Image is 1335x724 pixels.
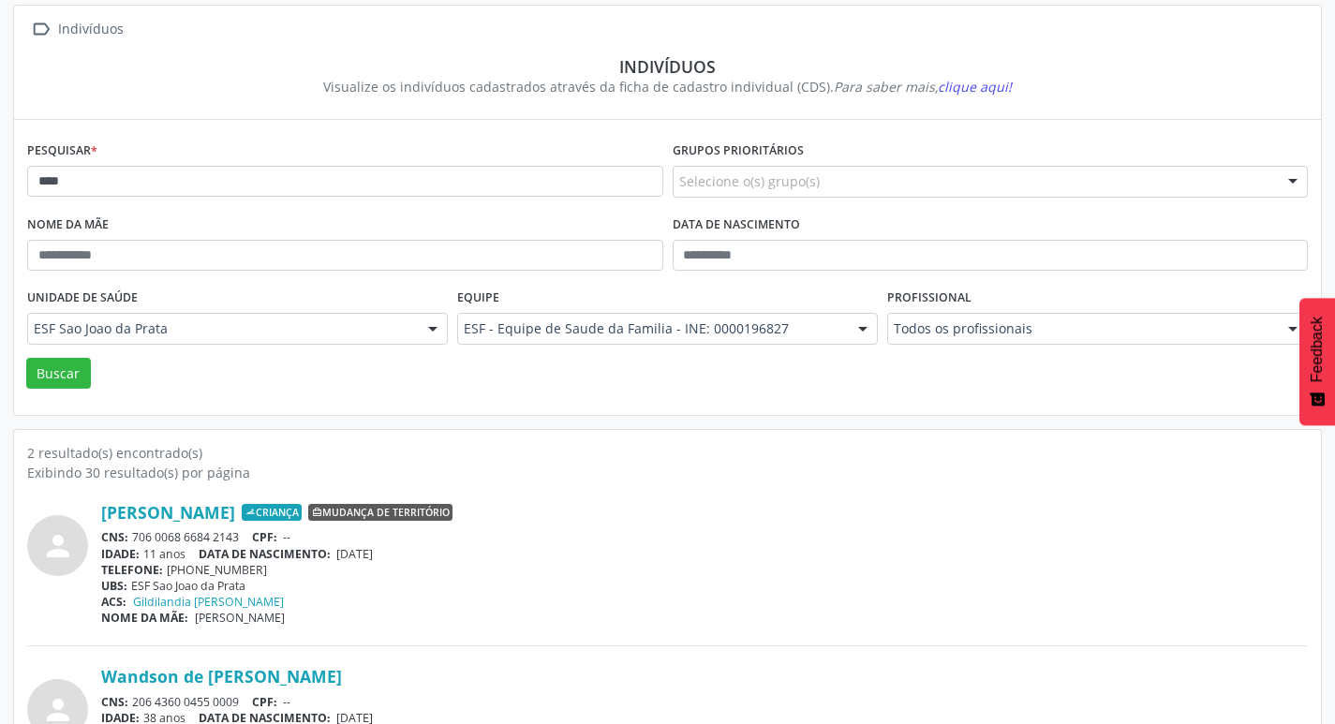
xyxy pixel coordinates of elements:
i:  [27,16,54,43]
label: Grupos prioritários [673,137,804,166]
div: Exibindo 30 resultado(s) por página [27,463,1308,482]
span: [PERSON_NAME] [195,610,285,626]
label: Nome da mãe [27,211,109,240]
a: Gildilandia [PERSON_NAME] [133,594,284,610]
span: clique aqui! [938,78,1012,96]
a:  Indivíduos [27,16,126,43]
label: Pesquisar [27,137,97,166]
div: ESF Sao Joao da Prata [101,578,1308,594]
span: Feedback [1309,317,1326,382]
span: CPF: [252,529,277,545]
span: ESF Sao Joao da Prata [34,319,409,338]
span: DATA DE NASCIMENTO: [199,546,331,562]
span: [DATE] [336,546,373,562]
label: Profissional [887,284,972,313]
span: IDADE: [101,546,140,562]
a: Wandson de [PERSON_NAME] [101,666,342,687]
span: UBS: [101,578,127,594]
label: Equipe [457,284,499,313]
div: 206 4360 0455 0009 [101,694,1308,710]
a: [PERSON_NAME] [101,502,235,523]
span: TELEFONE: [101,562,163,578]
span: Mudança de território [308,504,452,521]
div: 706 0068 6684 2143 [101,529,1308,545]
span: CNS: [101,694,128,710]
div: 2 resultado(s) encontrado(s) [27,443,1308,463]
span: -- [283,694,290,710]
span: CPF: [252,694,277,710]
div: 11 anos [101,546,1308,562]
i: person [41,529,75,563]
div: [PHONE_NUMBER] [101,562,1308,578]
span: -- [283,529,290,545]
span: ACS: [101,594,126,610]
span: ESF - Equipe de Saude da Familia - INE: 0000196827 [464,319,839,338]
span: Todos os profissionais [894,319,1269,338]
i: Para saber mais, [834,78,1012,96]
span: NOME DA MÃE: [101,610,188,626]
span: CNS: [101,529,128,545]
div: Indivíduos [40,56,1295,77]
button: Feedback - Mostrar pesquisa [1299,298,1335,425]
span: Criança [242,504,302,521]
label: Data de nascimento [673,211,800,240]
button: Buscar [26,358,91,390]
label: Unidade de saúde [27,284,138,313]
div: Indivíduos [54,16,126,43]
div: Visualize os indivíduos cadastrados através da ficha de cadastro individual (CDS). [40,77,1295,96]
span: Selecione o(s) grupo(s) [679,171,820,191]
